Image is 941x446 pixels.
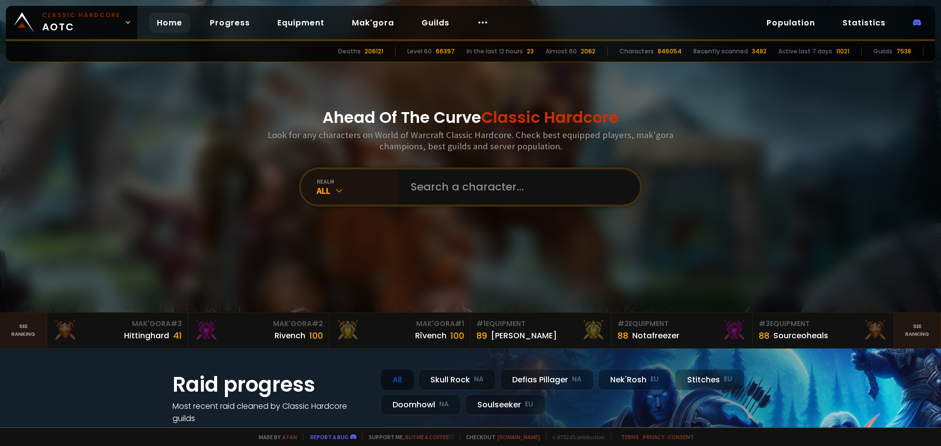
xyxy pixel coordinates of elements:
[309,329,323,342] div: 100
[317,178,399,185] div: realm
[344,13,402,33] a: Mak'gora
[414,13,457,33] a: Guilds
[310,433,348,441] a: Report a bug
[460,433,540,441] span: Checkout
[380,369,414,390] div: All
[693,47,748,56] div: Recently scanned
[253,433,297,441] span: Made by
[650,375,659,384] small: EU
[455,319,464,329] span: # 1
[618,329,628,342] div: 88
[439,399,449,409] small: NA
[274,329,305,342] div: Rivench
[173,369,369,400] h1: Raid progress
[491,329,557,342] div: [PERSON_NAME]
[173,425,236,436] a: See all progress
[47,313,188,348] a: Mak'Gora#3Hittinghard41
[362,433,454,441] span: Support me,
[470,313,612,348] a: #1Equipment89[PERSON_NAME]
[894,313,941,348] a: Seeranking
[171,319,182,329] span: # 3
[322,106,619,129] h1: Ahead Of The Curve
[6,6,137,39] a: Classic HardcoreAOTC
[194,319,323,329] div: Mak'Gora
[476,329,487,342] div: 89
[546,433,605,441] span: v. d752d5 - production
[418,369,496,390] div: Skull Rock
[329,313,470,348] a: Mak'Gora#1Rîvench100
[481,106,619,128] span: Classic Hardcore
[282,433,297,441] a: a fan
[465,394,545,415] div: Soulseeker
[270,13,332,33] a: Equipment
[896,47,911,56] div: 7538
[752,47,767,56] div: 3482
[415,329,446,342] div: Rîvench
[668,433,694,441] a: Consent
[632,329,679,342] div: Notafreezer
[778,47,832,56] div: Active last 7 days
[598,369,671,390] div: Nek'Rosh
[450,329,464,342] div: 100
[500,369,594,390] div: Defias Pillager
[407,47,432,56] div: Level 60
[525,399,533,409] small: EU
[405,433,454,441] a: Buy me a coffee
[202,13,258,33] a: Progress
[759,13,823,33] a: Population
[365,47,383,56] div: 206121
[497,433,540,441] a: [DOMAIN_NAME]
[42,11,121,20] small: Classic Hardcore
[42,11,121,34] span: AOTC
[436,47,455,56] div: 66397
[53,319,182,329] div: Mak'Gora
[173,400,369,424] h4: Most recent raid cleaned by Classic Hardcore guilds
[312,319,323,329] span: # 2
[658,47,682,56] div: 846054
[621,433,639,441] a: Terms
[545,47,577,56] div: Almost 60
[405,169,628,205] input: Search a character...
[476,319,486,329] span: # 1
[149,13,190,33] a: Home
[773,329,828,342] div: Sourceoheals
[759,319,888,329] div: Equipment
[836,47,849,56] div: 11021
[188,313,329,348] a: Mak'Gora#2Rivench100
[317,185,399,196] div: All
[675,369,744,390] div: Stitches
[264,129,677,152] h3: Look for any characters on World of Warcraft Classic Hardcore. Check best equipped players, mak'g...
[527,47,534,56] div: 23
[618,319,629,329] span: # 2
[474,375,484,384] small: NA
[759,329,769,342] div: 88
[173,329,182,342] div: 41
[467,47,523,56] div: In the last 12 hours
[724,375,732,384] small: EU
[835,13,893,33] a: Statistics
[581,47,595,56] div: 2062
[873,47,892,56] div: Guilds
[572,375,582,384] small: NA
[619,47,654,56] div: Characters
[753,313,894,348] a: #3Equipment88Sourceoheals
[618,319,746,329] div: Equipment
[476,319,605,329] div: Equipment
[380,394,461,415] div: Doomhowl
[612,313,753,348] a: #2Equipment88Notafreezer
[338,47,361,56] div: Deaths
[643,433,664,441] a: Privacy
[124,329,169,342] div: Hittinghard
[759,319,770,329] span: # 3
[335,319,464,329] div: Mak'Gora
